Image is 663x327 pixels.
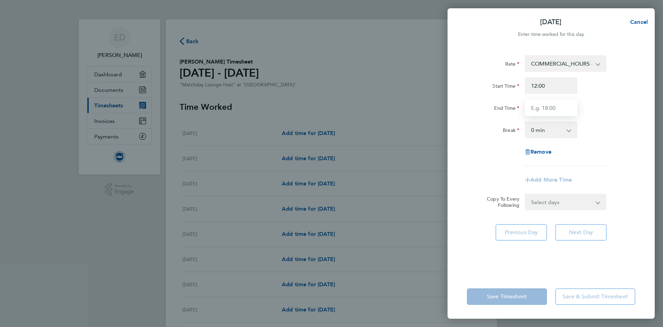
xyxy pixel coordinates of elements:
button: Cancel [619,15,655,29]
input: E.g. 18:00 [525,99,577,116]
label: End Time [494,105,519,113]
p: [DATE] [540,17,561,27]
input: E.g. 08:00 [525,77,577,94]
div: Enter time worked for this day. [448,30,655,39]
label: Rate [505,61,519,69]
label: Break [503,127,519,135]
span: Cancel [628,19,648,25]
span: Remove [530,148,551,155]
label: Copy To Every Following [481,196,519,208]
label: Start Time [492,83,519,91]
button: Remove [525,149,551,155]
